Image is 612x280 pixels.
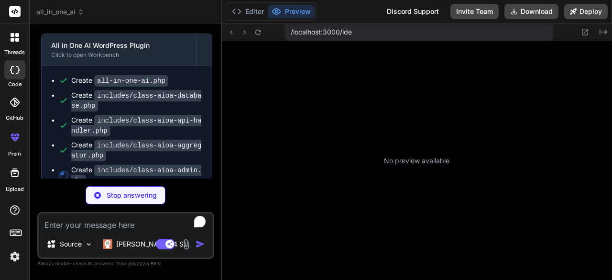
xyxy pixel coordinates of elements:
img: Pick Models [85,240,93,248]
button: Deploy [564,4,608,19]
label: threads [4,48,25,56]
img: Claude 4 Sonnet [103,239,112,249]
div: Create [71,165,202,185]
div: Discord Support [381,4,445,19]
label: prem [8,150,21,158]
div: Create [71,76,168,86]
button: Invite Team [450,4,499,19]
button: Preview [268,5,315,18]
div: Click to open Workbench [51,51,186,59]
img: attachment [181,239,192,250]
div: Create [71,140,202,160]
div: Create [71,115,202,135]
code: includes/class-aioa-admin.php [71,165,201,186]
code: includes/class-aioa-aggregator.php [71,140,201,161]
label: GitHub [6,114,23,122]
span: privacy [128,260,145,266]
p: Stop answering [107,190,157,200]
label: code [8,80,22,89]
button: Download [504,4,558,19]
code: includes/class-aioa-api-handler.php [71,115,201,136]
img: icon [196,239,205,249]
div: All in One AI WordPress Plugin [51,41,186,50]
span: all_in_one_ai [36,7,84,17]
code: includes/class-aioa-database.php [71,90,201,112]
button: Editor [228,5,268,18]
span: /localhost:3000/ide [291,27,352,37]
div: Create [71,90,202,111]
label: Upload [6,185,24,193]
button: All in One AI WordPress PluginClick to open Workbench [42,34,196,66]
p: [PERSON_NAME] 4 S.. [116,239,187,249]
p: Source [60,239,82,249]
p: Always double-check its answers. Your in Bind [37,259,214,268]
textarea: To enrich screen reader interactions, please activate Accessibility in Grammarly extension settings [39,213,213,231]
code: all-in-one-ai.php [94,75,168,87]
img: settings [7,248,23,265]
p: No preview available [384,156,449,166]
